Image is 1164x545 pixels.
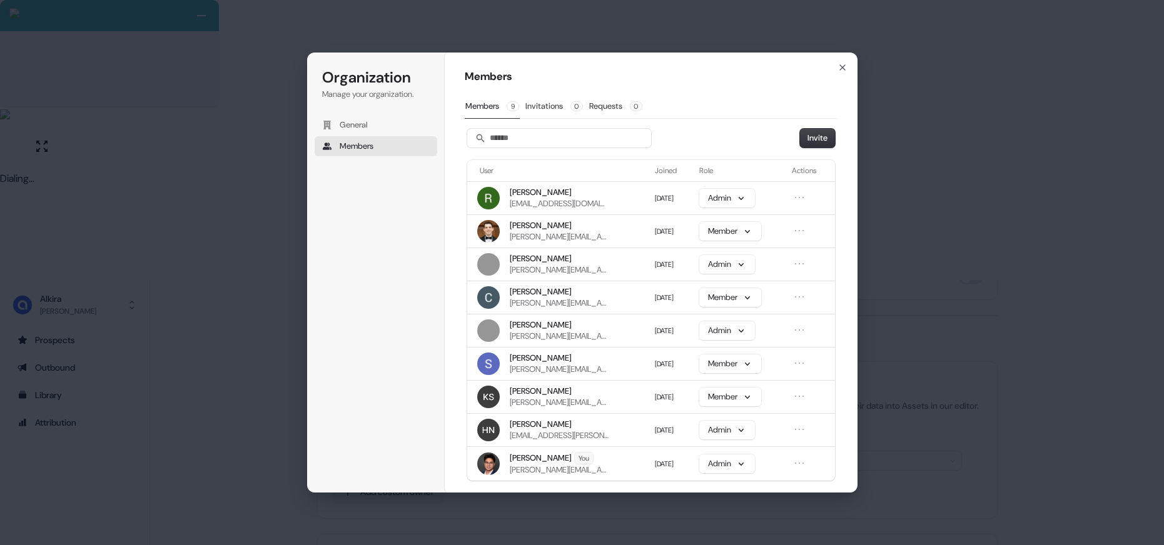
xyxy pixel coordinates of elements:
img: Hugh Le [477,452,500,475]
button: Invitations [525,94,584,118]
h1: Organization [322,67,430,87]
button: Open menu [792,256,807,271]
span: [PERSON_NAME] [510,452,572,464]
img: Sohail Notaney [477,352,500,375]
button: Admin [699,189,755,207]
button: Member [699,222,761,241]
h1: Members [465,69,838,84]
button: Member [699,288,761,307]
th: Role [694,160,787,181]
span: [PERSON_NAME] [510,286,572,297]
button: Open menu [792,389,807,404]
button: Members [315,136,437,156]
span: General [340,119,368,131]
span: [DATE] [655,459,674,468]
span: [PERSON_NAME][EMAIL_ADDRESS][PERSON_NAME][DOMAIN_NAME] [510,364,609,375]
span: [PERSON_NAME][EMAIL_ADDRESS][PERSON_NAME][DOMAIN_NAME] [510,297,609,309]
button: Member [699,354,761,373]
span: [PERSON_NAME][EMAIL_ADDRESS][DOMAIN_NAME] [510,331,609,342]
span: 9 [507,101,519,111]
span: [PERSON_NAME] [510,386,572,397]
span: [DATE] [655,227,674,236]
span: [DATE] [655,359,674,368]
button: Open menu [792,223,807,238]
span: [EMAIL_ADDRESS][DOMAIN_NAME] [510,198,609,209]
button: Members [465,94,520,119]
span: [PERSON_NAME] [510,253,572,264]
span: Members [340,141,373,152]
span: [EMAIL_ADDRESS][PERSON_NAME][DOMAIN_NAME] [510,430,609,441]
button: Invite [800,129,835,147]
button: Open menu [792,456,807,471]
span: [DATE] [655,326,674,335]
span: 0 [630,101,642,111]
input: Search [467,129,651,147]
span: [DATE] [655,260,674,269]
button: Open menu [792,190,807,205]
span: [PERSON_NAME] [510,352,572,364]
button: Open menu [792,356,807,371]
th: Actions [787,160,834,181]
img: Apoorva Chaudhary [477,253,500,276]
img: Carlos Leon [477,220,500,242]
img: Remi Vichery [477,187,500,209]
button: Admin [699,454,755,473]
span: [PERSON_NAME][EMAIL_ADDRESS][DOMAIN_NAME] [510,397,609,408]
img: Katy Sutcliffe [477,386,500,408]
span: 0 [570,101,583,111]
span: [PERSON_NAME][EMAIL_ADDRESS][DOMAIN_NAME] [510,264,609,276]
button: Admin [699,321,755,340]
th: Joined [650,160,694,181]
button: Requests [589,94,643,118]
button: Open menu [792,422,807,437]
span: [DATE] [655,194,674,202]
p: Manage your organization. [322,89,430,100]
span: [PERSON_NAME] [510,220,572,231]
span: [DATE] [655,426,674,434]
th: User [467,160,650,181]
img: Calvin Nguyen [477,286,500,309]
button: General [315,115,437,135]
span: [PERSON_NAME] [510,419,572,430]
span: [DATE] [655,293,674,302]
img: Robert Long [477,319,500,342]
img: Hiro Notaney [477,419,500,441]
span: [PERSON_NAME][EMAIL_ADDRESS][PERSON_NAME][DOMAIN_NAME] [510,231,609,242]
button: Admin [699,421,755,439]
span: [PERSON_NAME][EMAIL_ADDRESS][DOMAIN_NAME] [510,464,609,476]
span: [DATE] [655,392,674,401]
button: Member [699,387,761,406]
span: You [575,452,593,464]
span: [PERSON_NAME] [510,319,572,331]
button: Open menu [792,322,807,337]
button: Admin [699,255,755,274]
button: Open menu [792,289,807,304]
span: [PERSON_NAME] [510,187,572,198]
